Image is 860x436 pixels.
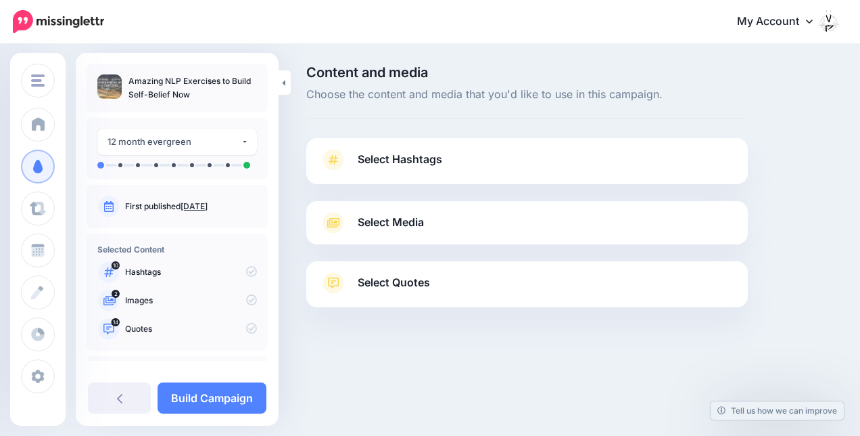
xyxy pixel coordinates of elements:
[112,261,120,269] span: 10
[97,129,257,155] button: 12 month evergreen
[320,212,734,234] a: Select Media
[723,5,840,39] a: My Account
[711,401,844,420] a: Tell us how we can improve
[13,10,104,33] img: Missinglettr
[358,274,430,292] span: Select Quotes
[112,318,120,326] span: 14
[181,201,208,211] a: [DATE]
[128,74,257,102] p: Amazing NLP Exercises to Build Self-Belief Now
[306,66,748,79] span: Content and media
[31,74,45,87] img: menu.png
[306,86,748,104] span: Choose the content and media that you'd like to use in this campaign.
[320,149,734,184] a: Select Hashtags
[358,150,442,169] span: Select Hashtags
[358,213,424,232] span: Select Media
[125,295,257,307] p: Images
[107,134,241,150] div: 12 month evergreen
[125,200,257,213] p: First published
[125,266,257,278] p: Hashtags
[97,244,257,255] h4: Selected Content
[125,323,257,335] p: Quotes
[97,74,122,99] img: fea9311c5e07e96566211167eff8e628_thumb.jpg
[320,272,734,307] a: Select Quotes
[112,290,120,298] span: 2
